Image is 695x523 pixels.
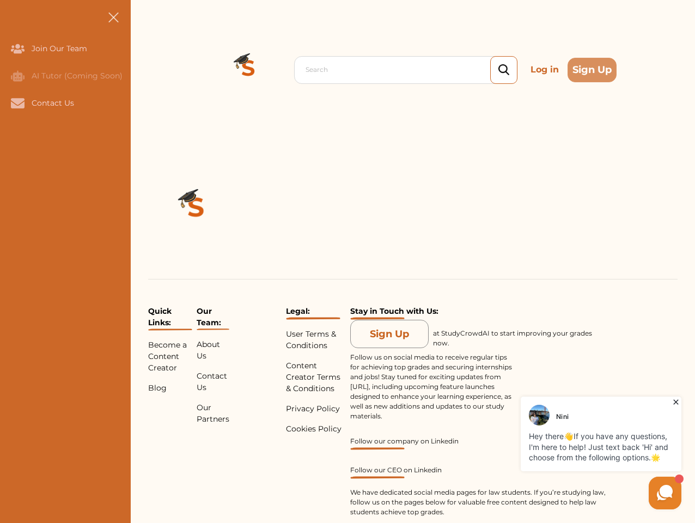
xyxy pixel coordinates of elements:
iframe: HelpCrunch [434,394,684,512]
a: Follow our company on Linkedin [350,437,608,450]
a: Follow our CEO on Linkedin [350,466,608,479]
p: Our Team: [197,306,229,330]
p: Log in [526,59,563,81]
button: Sign Up [568,58,617,82]
p: Quick Links: [148,306,192,331]
img: Under [148,329,192,331]
p: at StudyCrowdAI to start improving your grades now. [433,329,596,348]
p: Follow us on social media to receive regular tips for achieving top grades and securing internshi... [350,352,514,421]
img: Logo [209,31,288,109]
p: Cookies Policy [286,423,345,435]
a: [URL] [350,382,369,391]
p: Stay in Touch with Us: [350,306,608,320]
p: Become a Content Creator [148,339,192,374]
iframe: Reviews Badge Modern Widget [612,306,678,308]
img: Under [350,317,405,320]
img: Logo [148,161,244,257]
button: Sign Up [350,320,429,348]
img: Under [197,329,229,330]
p: We have dedicated social media pages for law students. If you’re studying law, follow us on the p... [350,488,608,517]
p: Our Partners [197,402,229,425]
img: search_icon [498,64,509,76]
p: Blog [148,382,192,394]
p: Content Creator Terms & Conditions [286,360,345,394]
p: Contact Us [197,370,229,393]
img: Under [350,476,405,479]
p: User Terms & Conditions [286,329,345,351]
p: Legal: [286,306,345,320]
p: Privacy Policy [286,403,345,415]
p: About Us [197,339,229,362]
img: Under [350,447,405,450]
img: Under [286,317,340,320]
